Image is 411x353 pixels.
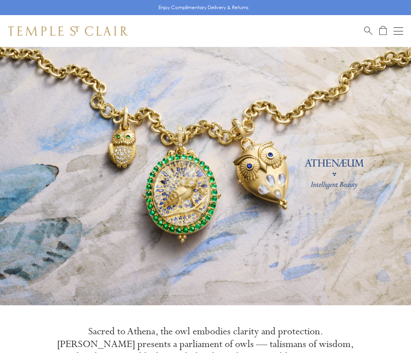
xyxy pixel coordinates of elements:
img: Temple St. Clair [8,26,128,36]
a: Search [364,26,372,36]
button: Open navigation [394,26,403,36]
p: Enjoy Complimentary Delivery & Returns [158,4,249,12]
a: Open Shopping Bag [379,26,387,36]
